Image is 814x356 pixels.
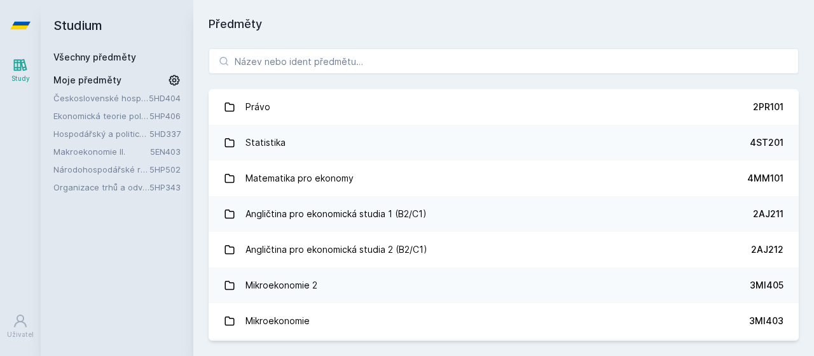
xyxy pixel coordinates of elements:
a: Angličtina pro ekonomická studia 1 (B2/C1) 2AJ211 [209,196,799,232]
div: 3MI403 [749,315,783,327]
a: 5HP406 [149,111,181,121]
div: 4MM101 [747,172,783,185]
a: 5HP343 [149,182,181,192]
span: Moje předměty [53,74,121,87]
a: Statistika 4ST201 [209,125,799,160]
div: Angličtina pro ekonomická studia 1 (B2/C1) [245,201,427,227]
input: Název nebo ident předmětu… [209,48,799,74]
a: Mikroekonomie 3MI403 [209,303,799,339]
a: Study [3,51,38,90]
a: Uživatel [3,307,38,346]
div: 3MI405 [750,279,783,292]
div: Mikroekonomie 2 [245,273,317,298]
a: Makroekonomie II. [53,145,150,158]
a: 5HD337 [149,129,181,139]
a: 5HP502 [149,164,181,174]
div: Study [11,74,30,83]
div: Právo [245,94,270,120]
h1: Předměty [209,15,799,33]
div: 2AJ212 [751,243,783,256]
div: 4ST201 [750,136,783,149]
a: Organizace trhů a odvětví pohledem manažerů [53,181,149,194]
a: Angličtina pro ekonomická studia 2 (B2/C1) 2AJ212 [209,232,799,267]
a: Ekonomická teorie politiky [53,110,149,122]
a: Národohospodářské rozhodování [53,163,149,176]
a: Právo 2PR101 [209,89,799,125]
a: 5EN403 [150,146,181,157]
div: Angličtina pro ekonomická studia 2 (B2/C1) [245,237,427,262]
a: Matematika pro ekonomy 4MM101 [209,160,799,196]
a: Československé hospodářské dějiny ([DATE]-[DATE]) [53,92,149,104]
div: Mikroekonomie [245,308,310,334]
a: Všechny předměty [53,52,136,62]
div: Statistika [245,130,286,155]
div: Uživatel [7,330,34,339]
a: 5HD404 [149,93,181,103]
a: Mikroekonomie 2 3MI405 [209,267,799,303]
a: Hospodářský a politický vývoj Dálného východu ve 20. století [53,127,149,140]
div: 2PR101 [753,101,783,113]
div: 2AJ211 [753,208,783,220]
div: Matematika pro ekonomy [245,166,354,191]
